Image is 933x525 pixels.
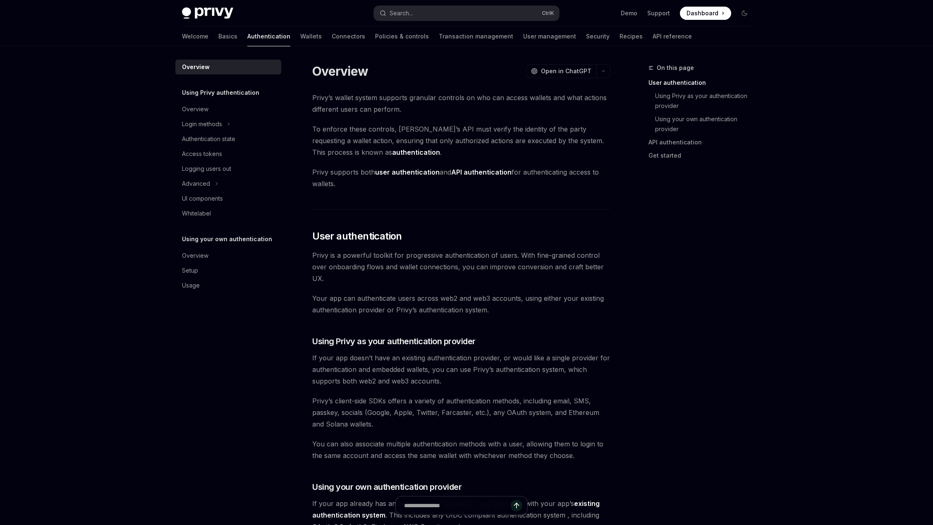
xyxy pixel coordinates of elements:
a: Authentication [247,26,290,46]
h5: Using your own authentication [182,234,272,244]
strong: user authentication [375,168,440,176]
div: Logging users out [182,164,231,174]
a: Overview [175,60,281,74]
a: Wallets [300,26,322,46]
a: Security [586,26,610,46]
a: Using Privy as your authentication provider [655,89,758,113]
a: Connectors [332,26,365,46]
span: Using Privy as your authentication provider [312,336,476,347]
a: Overview [175,102,281,117]
a: Overview [175,248,281,263]
a: Recipes [620,26,643,46]
span: Open in ChatGPT [541,67,591,75]
div: Overview [182,251,208,261]
button: Toggle dark mode [738,7,751,20]
a: User management [523,26,576,46]
span: On this page [657,63,694,73]
a: UI components [175,191,281,206]
a: API authentication [648,136,758,149]
a: Logging users out [175,161,281,176]
a: Basics [218,26,237,46]
a: Authentication state [175,132,281,146]
a: Transaction management [439,26,513,46]
a: Using your own authentication provider [655,113,758,136]
a: API reference [653,26,692,46]
strong: authentication [392,148,440,156]
span: Using your own authentication provider [312,481,462,493]
div: Login methods [182,119,222,129]
a: Welcome [182,26,208,46]
span: Privy supports both and for authenticating access to wallets. [312,166,610,189]
div: Setup [182,266,198,276]
div: Whitelabel [182,209,211,218]
div: Access tokens [182,149,222,159]
div: Advanced [182,179,210,189]
strong: API authentication [451,168,512,176]
div: Overview [182,62,210,72]
a: Whitelabel [175,206,281,221]
span: Privy is a powerful toolkit for progressive authentication of users. With fine-grained control ov... [312,249,610,284]
button: Open in ChatGPT [526,64,596,78]
div: Overview [182,104,208,114]
a: Demo [621,9,637,17]
span: Privy’s client-side SDKs offers a variety of authentication methods, including email, SMS, passke... [312,395,610,430]
a: Access tokens [175,146,281,161]
span: User authentication [312,230,402,243]
a: User authentication [648,76,758,89]
h1: Overview [312,64,368,79]
button: Send message [511,500,522,511]
a: Policies & controls [375,26,429,46]
span: Ctrl K [542,10,554,17]
a: Dashboard [680,7,731,20]
span: Your app can authenticate users across web2 and web3 accounts, using either your existing authent... [312,292,610,316]
button: Search...CtrlK [374,6,559,21]
span: Privy’s wallet system supports granular controls on who can access wallets and what actions diffe... [312,92,610,115]
img: dark logo [182,7,233,19]
span: To enforce these controls, [PERSON_NAME]’s API must verify the identity of the party requesting a... [312,123,610,158]
div: Authentication state [182,134,235,144]
span: You can also associate multiple authentication methods with a user, allowing them to login to the... [312,438,610,461]
h5: Using Privy authentication [182,88,259,98]
span: If your app doesn’t have an existing authentication provider, or would like a single provider for... [312,352,610,387]
div: UI components [182,194,223,204]
a: Get started [648,149,758,162]
a: Support [647,9,670,17]
div: Usage [182,280,200,290]
a: Setup [175,263,281,278]
a: Usage [175,278,281,293]
div: Search... [390,8,413,18]
span: Dashboard [687,9,718,17]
